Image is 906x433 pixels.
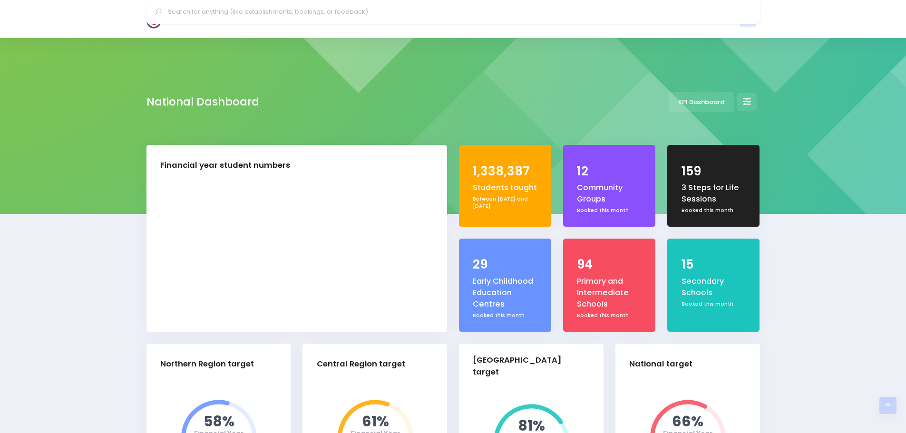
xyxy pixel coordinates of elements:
[160,358,254,370] div: Northern Region target
[577,255,642,274] div: 94
[682,255,746,274] div: 15
[168,5,747,19] input: Search for anything (like establishments, bookings, or feedback)
[682,182,746,205] div: 3 Steps for Life Sessions
[473,312,537,319] div: Booked this month
[473,162,537,181] div: 1,338,387
[577,276,642,310] div: Primary and Intermediate Schools
[473,195,537,210] div: Between [DATE] and [DATE]
[146,96,259,108] h2: National Dashboard
[577,182,642,205] div: Community Groups
[577,312,642,319] div: Booked this month
[473,355,582,378] div: [GEOGRAPHIC_DATA] target
[682,300,746,308] div: Booked this month
[682,162,746,181] div: 159
[473,255,537,274] div: 29
[473,276,537,310] div: Early Childhood Education Centres
[577,162,642,181] div: 12
[317,358,405,370] div: Central Region target
[160,160,290,172] div: Financial year student numbers
[473,182,537,193] div: Students taught
[577,207,642,214] div: Booked this month
[682,276,746,299] div: Secondary Schools
[682,207,746,214] div: Booked this month
[629,358,692,370] div: National target
[669,92,734,112] a: KPI Dashboard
